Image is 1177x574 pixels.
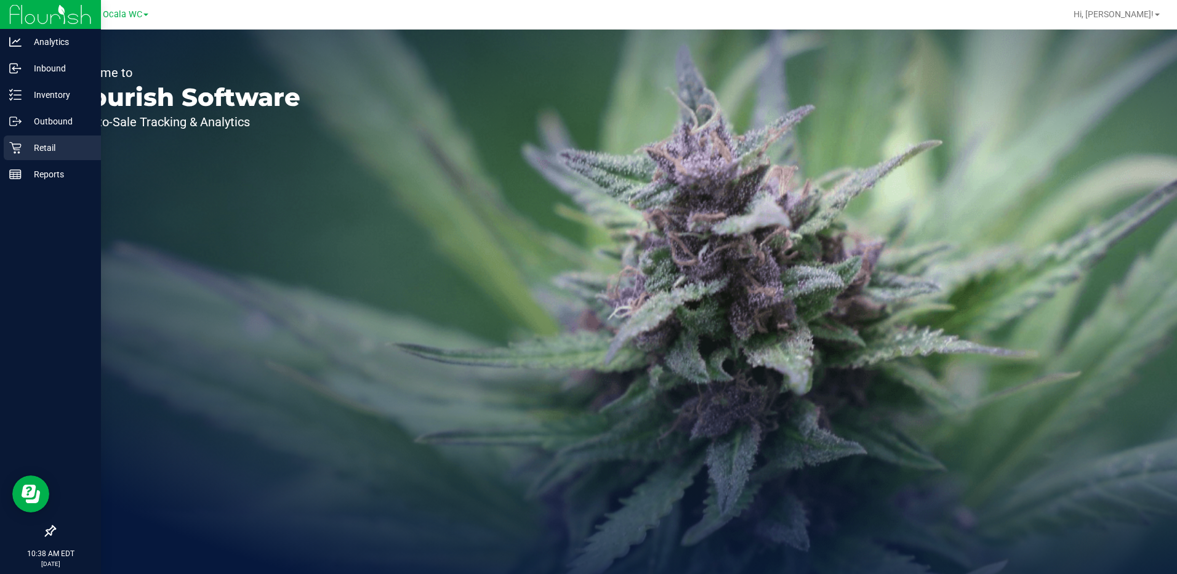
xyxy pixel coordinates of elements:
span: Hi, [PERSON_NAME]! [1074,9,1154,19]
inline-svg: Inbound [9,62,22,75]
p: Reports [22,167,95,182]
inline-svg: Retail [9,142,22,154]
p: 10:38 AM EDT [6,548,95,559]
inline-svg: Inventory [9,89,22,101]
inline-svg: Analytics [9,36,22,48]
p: Outbound [22,114,95,129]
p: [DATE] [6,559,95,568]
inline-svg: Reports [9,168,22,180]
p: Retail [22,140,95,155]
p: Seed-to-Sale Tracking & Analytics [66,116,300,128]
span: Ocala WC [103,9,142,20]
inline-svg: Outbound [9,115,22,127]
iframe: Resource center [12,475,49,512]
p: Flourish Software [66,85,300,110]
p: Inbound [22,61,95,76]
p: Analytics [22,34,95,49]
p: Inventory [22,87,95,102]
p: Welcome to [66,67,300,79]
